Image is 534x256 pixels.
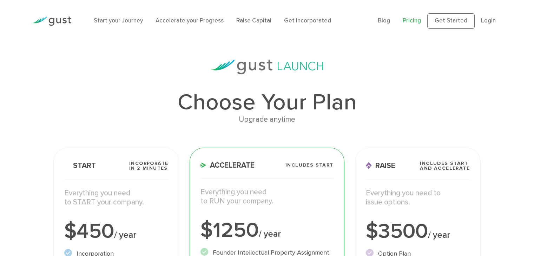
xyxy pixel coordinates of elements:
[284,17,331,24] a: Get Incorporated
[32,16,71,26] img: Gust Logo
[156,17,224,24] a: Accelerate your Progress
[428,230,450,240] span: / year
[427,13,475,29] a: Get Started
[366,162,372,169] img: Raise Icon
[200,188,333,206] p: Everything you need to RUN your company.
[200,162,255,169] span: Accelerate
[366,221,470,242] div: $3500
[366,162,395,169] span: Raise
[378,17,390,24] a: Blog
[64,189,169,207] p: Everything you need to START your company.
[403,17,421,24] a: Pricing
[53,114,481,126] div: Upgrade anytime
[64,221,169,242] div: $450
[64,162,96,169] span: Start
[129,161,168,171] span: Incorporate in 2 Minutes
[285,163,334,168] span: Includes START
[114,230,136,240] span: / year
[420,161,470,171] span: Includes START and ACCELERATE
[53,91,481,114] h1: Choose Your Plan
[200,162,206,168] img: Accelerate Icon
[211,60,323,74] img: gust-launch-logos.svg
[236,17,271,24] a: Raise Capital
[481,17,496,24] a: Login
[94,17,143,24] a: Start your Journey
[259,229,281,239] span: / year
[200,220,333,241] div: $1250
[366,189,470,207] p: Everything you need to issue options.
